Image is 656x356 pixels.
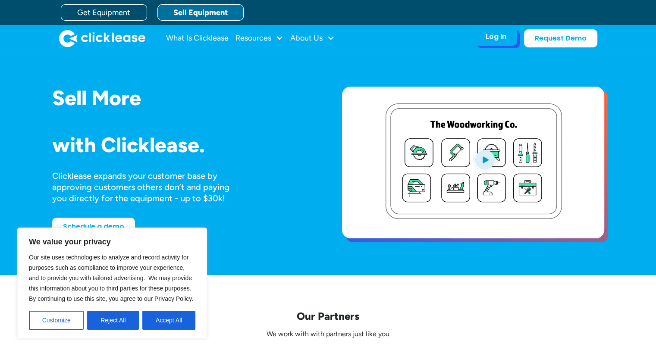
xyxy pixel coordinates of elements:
h1: with Clicklease. [52,134,314,156]
p: We work with with partners just like you [52,330,604,339]
button: Customize [29,311,84,330]
div: Log In [486,32,506,41]
a: home [59,30,145,47]
div: Clicklease expands your customer base by approving customers others don’t and paying you directly... [52,170,245,204]
h1: Sell More [52,87,314,109]
p: Our Partners [52,309,604,323]
a: Request Demo [524,29,597,47]
span: Our site uses technologies to analyze and record activity for purposes such as compliance to impr... [29,254,193,302]
a: What Is Clicklease [166,30,229,47]
div: About Us [290,30,335,47]
a: open lightbox [342,87,604,238]
p: We value your privacy [29,237,195,247]
img: Blue play button logo on a light blue circular background [473,147,496,172]
button: Reject All [87,311,139,330]
button: Accept All [142,311,195,330]
a: Schedule a demo [52,218,135,236]
img: Clicklease logo [59,30,145,47]
div: We value your privacy [17,228,207,339]
a: Get Equipment [61,4,147,21]
a: Sell Equipment [157,4,244,21]
div: Resources [235,30,283,47]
